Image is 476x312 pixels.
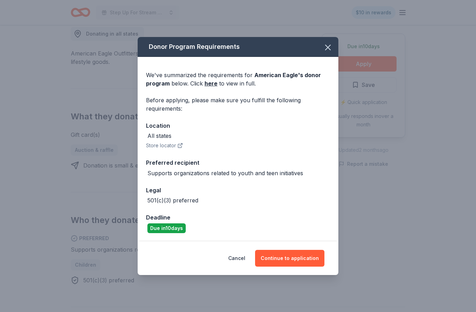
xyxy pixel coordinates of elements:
div: All states [147,132,171,140]
div: Legal [146,186,330,195]
div: Preferred recipient [146,158,330,167]
div: We've summarized the requirements for below. Click to view in full. [146,71,330,88]
div: Due in 10 days [147,223,186,233]
a: here [205,79,217,88]
div: Before applying, please make sure you fulfill the following requirements: [146,96,330,113]
div: 501(c)(3) preferred [147,196,198,205]
button: Store locator [146,141,183,150]
div: Location [146,121,330,130]
div: Deadline [146,213,330,222]
button: Cancel [228,250,245,267]
div: Donor Program Requirements [138,37,338,57]
button: Continue to application [255,250,324,267]
div: Supports organizations related to youth and teen initiatives [147,169,303,177]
